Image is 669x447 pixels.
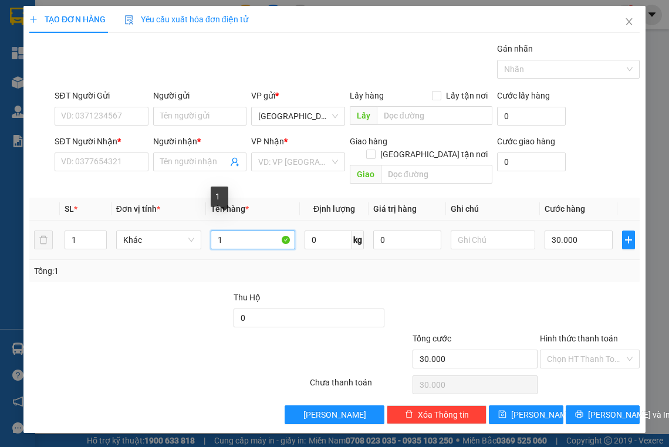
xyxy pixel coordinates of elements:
span: delete [405,410,413,419]
span: save [498,410,506,419]
span: Lấy tận nơi [441,89,492,102]
span: Cước hàng [545,204,585,214]
img: icon [124,15,134,25]
button: save[PERSON_NAME] [489,405,563,424]
span: Thu Hộ [234,293,261,302]
span: Khác [123,231,194,249]
th: Ghi chú [446,198,540,221]
span: printer [575,410,583,419]
span: Giao hàng [350,137,387,146]
label: Gán nhãn [497,44,533,53]
button: printer[PERSON_NAME] và In [566,405,640,424]
span: Nhận: [137,10,165,22]
div: Người gửi [153,89,246,102]
span: Xóa Thông tin [418,408,469,421]
input: Ghi Chú [451,231,536,249]
label: Hình thức thanh toán [540,334,618,343]
span: Yêu cầu xuất hóa đơn điện tử [124,15,248,24]
div: SĐT Người Nhận [55,135,148,148]
span: Giao [350,165,381,184]
input: Cước lấy hàng [497,107,566,126]
span: Định lượng [313,204,355,214]
button: deleteXóa Thông tin [387,405,486,424]
span: Giá trị hàng [373,204,417,214]
span: Tổng cước [413,334,451,343]
div: Người nhận [153,135,246,148]
span: [PERSON_NAME] [303,408,366,421]
span: Lấy [350,106,377,125]
button: Close [613,6,646,39]
input: Cước giao hàng [497,153,566,171]
div: [GEOGRAPHIC_DATA] [10,10,129,36]
div: SĐT Người Gửi [55,89,148,102]
span: Tên hàng [211,204,249,214]
span: TẠO ĐƠN HÀNG [29,15,106,24]
button: plus [622,231,635,249]
span: Đã thu : [9,75,45,87]
span: user-add [230,157,239,167]
span: [GEOGRAPHIC_DATA] tận nơi [376,148,492,161]
span: kg [352,231,364,249]
label: Cước giao hàng [497,137,555,146]
div: Tổng: 1 [34,265,259,277]
div: 0338136416 [137,50,231,67]
span: Sài Gòn [258,107,337,125]
div: VP gửi [251,89,344,102]
input: Dọc đường [377,106,492,125]
button: delete [34,231,53,249]
span: close [624,17,634,26]
div: 1 [211,187,228,206]
span: Đơn vị tính [116,204,160,214]
div: [PERSON_NAME] [137,36,231,50]
button: [PERSON_NAME] [285,405,384,424]
span: VP Nhận [251,137,284,146]
span: Gửi: [10,10,28,22]
input: Dọc đường [381,165,492,184]
label: Cước lấy hàng [497,91,550,100]
div: [PERSON_NAME] [137,10,231,36]
div: 50.000 [9,74,131,88]
input: VD: Bàn, Ghế [211,231,296,249]
span: plus [623,235,634,245]
span: plus [29,15,38,23]
span: SL [65,204,74,214]
span: Lấy hàng [350,91,384,100]
div: Chưa thanh toán [309,376,411,397]
input: 0 [373,231,441,249]
span: [PERSON_NAME] [511,408,574,421]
